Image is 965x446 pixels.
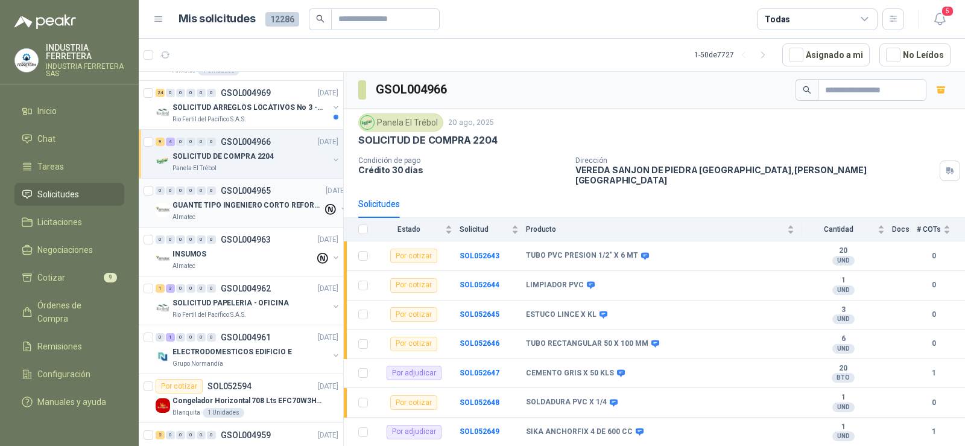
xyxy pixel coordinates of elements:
p: [DATE] [318,430,338,441]
div: 0 [176,89,185,97]
a: 0 0 0 0 0 0 GSOL004963[DATE] Company LogoINSUMOSAlmatec [156,232,341,271]
p: Dirección [575,156,935,165]
div: 0 [197,431,206,439]
div: UND [832,285,855,295]
span: Manuales y ayuda [37,395,106,409]
p: SOLICITUD PAPELERIA - OFICINA [172,298,289,309]
div: 1 - 50 de 7727 [694,45,773,65]
b: 1 [917,426,951,438]
div: 0 [197,333,206,342]
b: 0 [917,309,951,320]
b: 3 [802,305,885,315]
div: Por cotizar [390,278,437,293]
span: Órdenes de Compra [37,299,113,325]
b: 1 [802,393,885,403]
p: [DATE] [318,234,338,246]
span: 12286 [265,12,299,27]
p: GSOL004963 [221,235,271,244]
div: 0 [176,235,185,244]
p: Rio Fertil del Pacífico S.A.S. [172,115,246,124]
a: 24 0 0 0 0 0 GSOL004969[DATE] Company LogoSOLICITUD ARREGLOS LOCATIVOS No 3 - PICHINDERio Fertil ... [156,86,341,124]
div: 0 [186,186,195,195]
p: INDUSTRIA FERRETERA SAS [46,63,124,77]
th: Cantidad [802,218,892,241]
a: SOL052645 [460,310,499,319]
span: # COTs [917,225,941,234]
p: [DATE] [326,185,346,197]
b: CEMENTO GRIS X 50 KLS [526,369,614,378]
div: 0 [207,333,216,342]
div: 0 [156,333,165,342]
a: Chat [14,127,124,150]
a: Manuales y ayuda [14,390,124,413]
a: Remisiones [14,335,124,358]
p: Blanquita [172,408,200,418]
b: 1 [802,422,885,432]
p: GSOL004969 [221,89,271,97]
p: Grupo Normandía [172,359,223,369]
b: SOLDADURA PVC X 1/4 [526,398,607,407]
b: 6 [802,334,885,344]
img: Company Logo [361,116,374,129]
b: SOL052647 [460,369,499,377]
img: Company Logo [156,398,170,413]
a: Negociaciones [14,238,124,261]
div: Por cotizar [390,337,437,351]
div: 0 [207,138,216,146]
div: Por cotizar [156,379,203,393]
p: Rio Fertil del Pacífico S.A.S. [172,310,246,320]
span: Solicitudes [37,188,79,201]
p: [DATE] [318,136,338,148]
b: SOL052644 [460,281,499,289]
img: Company Logo [15,49,38,72]
p: GSOL004966 [221,138,271,146]
a: Por cotizarSOL052594[DATE] Company LogoCongelador Horizontal 708 Lts EFC70W3HTW Blanco Modelo EFC... [139,374,343,423]
p: SOLICITUD ARREGLOS LOCATIVOS No 3 - PICHINDE [172,102,323,113]
h3: GSOL004966 [376,80,449,99]
div: 0 [156,235,165,244]
div: BTO [832,373,855,383]
b: 20 [802,364,885,374]
b: 0 [917,397,951,409]
span: Estado [375,225,443,234]
a: Configuración [14,363,124,386]
a: 0 1 0 0 0 0 GSOL004961[DATE] Company LogoELECTRODOMESTICOS EDIFICIO EGrupo Normandía [156,330,341,369]
span: Negociaciones [37,243,93,256]
div: UND [832,314,855,324]
b: TUBO PVC PRESION 1/2" X 6 MT [526,251,638,261]
div: UND [832,403,855,412]
b: 0 [917,279,951,291]
div: 0 [207,431,216,439]
div: 0 [176,138,185,146]
a: SOL052648 [460,398,499,407]
div: 4 [166,138,175,146]
a: 9 4 0 0 0 0 GSOL004966[DATE] Company LogoSOLICITUD DE COMPRA 2204Panela El Trébol [156,135,341,173]
p: Almatec [172,212,195,222]
div: UND [832,256,855,266]
div: 0 [176,431,185,439]
span: search [316,14,324,23]
b: ESTUCO LINCE X KL [526,310,596,320]
div: Panela El Trébol [358,113,443,132]
div: 0 [207,235,216,244]
button: Asignado a mi [782,43,870,66]
b: TUBO RECTANGULAR 50 X 100 MM [526,339,648,349]
b: SIKA ANCHORFIX 4 DE 600 CC [526,427,633,437]
span: Tareas [37,160,64,173]
a: Solicitudes [14,183,124,206]
b: 20 [802,246,885,256]
img: Company Logo [156,203,170,217]
p: SOLICITUD DE COMPRA 2204 [358,134,498,147]
th: Estado [375,218,460,241]
a: SOL052643 [460,252,499,260]
div: 0 [207,284,216,293]
b: 1 [917,368,951,379]
p: [DATE] [318,88,338,99]
div: 0 [186,431,195,439]
div: Por cotizar [390,307,437,322]
div: 0 [186,89,195,97]
div: 1 [156,284,165,293]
